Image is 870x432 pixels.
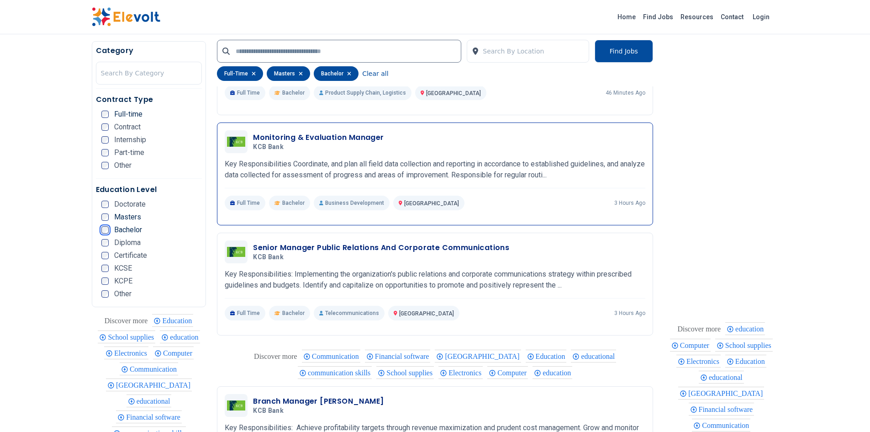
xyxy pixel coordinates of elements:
[314,196,390,210] p: Business Development
[98,331,155,343] div: School supplies
[426,90,481,96] span: [GEOGRAPHIC_DATA]
[225,159,645,181] p: Key Responsibilities Coordinate, and plan all field data collection and reporting in accordance t...
[225,130,645,210] a: KCB BankMonitoring & Evaluation ManagerKCB BankKey Responsibilities Coordinate, and plan all fiel...
[92,7,160,27] img: Elevolt
[101,201,109,208] input: Doctorate
[639,10,677,24] a: Find Jobs
[614,10,639,24] a: Home
[699,405,756,413] span: Financial software
[702,421,752,429] span: Communication
[163,349,195,357] span: Computer
[677,10,717,24] a: Resources
[104,347,148,359] div: Electronics
[314,66,359,81] div: bachelor
[253,407,284,415] span: KCB Bank
[664,41,779,315] iframe: Advertisement
[153,347,194,359] div: Computer
[533,366,572,379] div: education
[114,239,141,246] span: Diploma
[105,315,148,327] div: These are topics related to the article that might interest you
[692,419,750,432] div: Communication
[725,322,765,335] div: education
[114,213,141,221] span: Masters
[386,369,435,377] span: School supplies
[101,252,109,259] input: Certificate
[735,357,768,365] span: Education
[253,396,384,407] h3: Branch Manager [PERSON_NAME]
[137,397,173,405] span: educational
[312,352,362,360] span: Communication
[448,369,484,377] span: Electronics
[170,333,201,341] span: education
[365,350,431,363] div: Financial software
[678,387,764,400] div: Nairobi
[227,400,245,411] img: KCB Bank
[314,85,411,100] p: Product Supply Chain, Logistics
[680,341,712,349] span: Computer
[225,85,265,100] p: Full Time
[717,10,747,24] a: Contact
[152,314,193,327] div: Education
[314,306,385,320] p: Telecommunications
[225,240,645,320] a: KCB BankSenior Manager Public Relations And Corporate CommunicationsKCB BankKey Responsibilities:...
[101,213,109,221] input: Masters
[487,366,528,379] div: Computer
[101,239,109,246] input: Diploma
[101,162,109,169] input: Other
[116,411,182,423] div: Financial software
[101,226,109,234] input: Bachelor
[114,123,141,131] span: Contract
[101,265,109,272] input: KCSE
[114,277,132,285] span: KCPE
[225,196,265,210] p: Full Time
[114,226,142,234] span: Bachelor
[725,341,774,349] span: School supplies
[106,379,192,391] div: Nairobi
[614,199,645,207] p: 3 hours ago
[96,184,202,195] h5: Education Level
[375,352,432,360] span: Financial software
[282,89,305,96] span: Bachelor
[686,357,722,365] span: Electronics
[709,373,745,381] span: educational
[824,388,870,432] div: Chat Widget
[114,201,146,208] span: Doctorate
[101,111,109,118] input: Full-time
[96,45,202,56] h5: Category
[614,309,645,317] p: 3 hours ago
[282,309,305,317] span: Bachelor
[101,277,109,285] input: KCPE
[126,413,183,421] span: Financial software
[160,331,200,343] div: education
[101,123,109,131] input: Contract
[127,395,172,407] div: educational
[670,339,711,352] div: Computer
[298,366,372,379] div: communication skills
[225,269,645,291] p: Key Responsibilities: Implementing the organization's public relations and corporate communicatio...
[689,403,754,416] div: Financial software
[725,355,766,368] div: Education
[571,350,616,363] div: educational
[435,350,521,363] div: Nairobi
[253,132,384,143] h3: Monitoring & Evaluation Manager
[267,66,310,81] div: masters
[114,162,132,169] span: Other
[120,363,178,375] div: Communication
[227,247,245,257] img: KCB Bank
[116,381,193,389] span: [GEOGRAPHIC_DATA]
[308,369,373,377] span: communication skills
[217,66,263,81] div: full-time
[101,290,109,298] input: Other
[253,143,284,151] span: KCB Bank
[688,389,765,397] span: [GEOGRAPHIC_DATA]
[130,365,179,373] span: Communication
[302,350,360,363] div: Communication
[595,40,653,63] button: Find Jobs
[677,323,721,336] div: These are topics related to the article that might interest you
[404,200,459,207] span: [GEOGRAPHIC_DATA]
[606,89,645,96] p: 46 minutes ago
[114,252,147,259] span: Certificate
[497,369,529,377] span: Computer
[536,352,568,360] span: Education
[101,149,109,156] input: Part-time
